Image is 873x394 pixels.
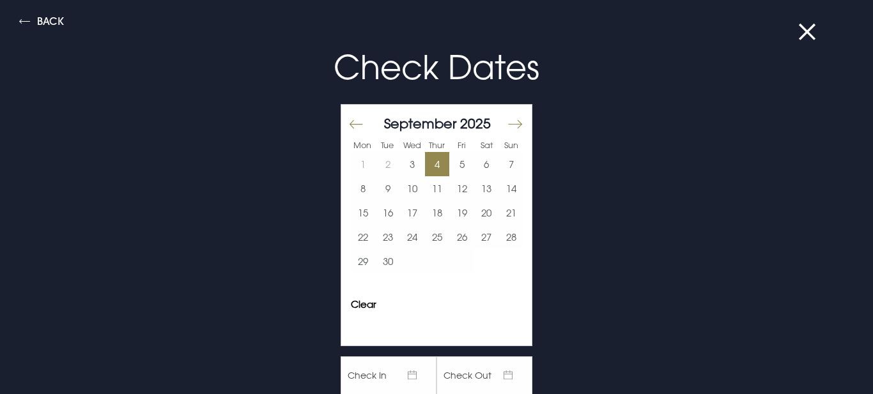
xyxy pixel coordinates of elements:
button: 5 [449,152,474,176]
td: Choose Tuesday, September 23, 2025 as your start date. [376,225,401,249]
button: 11 [425,176,450,201]
button: 14 [498,176,523,201]
button: Move backward to switch to the previous month. [349,111,364,138]
button: 26 [449,225,474,249]
td: Choose Monday, September 8, 2025 as your start date. [351,176,376,201]
span: 2025 [460,115,491,132]
td: Choose Sunday, September 14, 2025 as your start date. [498,176,523,201]
td: Choose Tuesday, September 16, 2025 as your start date. [376,201,401,225]
button: 18 [425,201,450,225]
button: 27 [474,225,499,249]
td: Choose Friday, September 19, 2025 as your start date. [449,201,474,225]
td: Choose Friday, September 5, 2025 as your start date. [449,152,474,176]
td: Choose Friday, September 26, 2025 as your start date. [449,225,474,249]
td: Choose Saturday, September 20, 2025 as your start date. [474,201,499,225]
button: 23 [376,225,401,249]
td: Choose Sunday, September 21, 2025 as your start date. [498,201,523,225]
td: Choose Thursday, September 4, 2025 as your start date. [425,152,450,176]
button: 13 [474,176,499,201]
td: Choose Sunday, September 28, 2025 as your start date. [498,225,523,249]
button: 28 [498,225,523,249]
button: 25 [425,225,450,249]
button: 3 [400,152,425,176]
button: 29 [351,249,376,273]
button: 20 [474,201,499,225]
span: September [384,115,456,132]
button: 10 [400,176,425,201]
td: Choose Saturday, September 27, 2025 as your start date. [474,225,499,249]
td: Choose Wednesday, September 10, 2025 as your start date. [400,176,425,201]
td: Choose Friday, September 12, 2025 as your start date. [449,176,474,201]
button: Clear [351,299,376,309]
button: 6 [474,152,499,176]
p: Check Dates [132,43,741,92]
td: Choose Tuesday, September 30, 2025 as your start date. [376,249,401,273]
button: 17 [400,201,425,225]
button: 9 [376,176,401,201]
button: Move forward to switch to the next month. [507,111,522,138]
button: Back [19,16,64,31]
button: 30 [376,249,401,273]
td: Choose Wednesday, September 24, 2025 as your start date. [400,225,425,249]
td: Choose Thursday, September 18, 2025 as your start date. [425,201,450,225]
button: 7 [498,152,523,176]
td: Choose Tuesday, September 9, 2025 as your start date. [376,176,401,201]
button: 16 [376,201,401,225]
td: Choose Wednesday, September 17, 2025 as your start date. [400,201,425,225]
button: 21 [498,201,523,225]
button: 24 [400,225,425,249]
button: 4 [425,152,450,176]
td: Choose Saturday, September 13, 2025 as your start date. [474,176,499,201]
button: 8 [351,176,376,201]
button: 15 [351,201,376,225]
td: Choose Sunday, September 7, 2025 as your start date. [498,152,523,176]
td: Choose Saturday, September 6, 2025 as your start date. [474,152,499,176]
button: 19 [449,201,474,225]
td: Choose Monday, September 22, 2025 as your start date. [351,225,376,249]
td: Choose Thursday, September 25, 2025 as your start date. [425,225,450,249]
button: 12 [449,176,474,201]
button: 22 [351,225,376,249]
td: Choose Monday, September 15, 2025 as your start date. [351,201,376,225]
td: Choose Thursday, September 11, 2025 as your start date. [425,176,450,201]
td: Choose Monday, September 29, 2025 as your start date. [351,249,376,273]
td: Choose Wednesday, September 3, 2025 as your start date. [400,152,425,176]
